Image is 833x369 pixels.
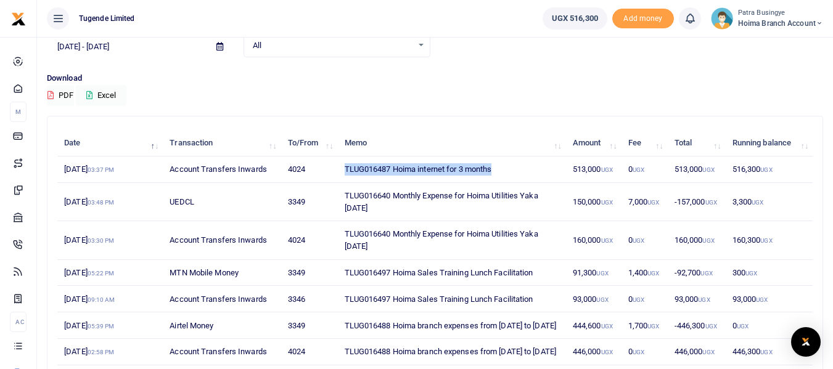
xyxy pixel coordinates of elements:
[47,72,823,85] p: Download
[74,13,140,24] span: Tugende Limited
[702,237,714,244] small: UGX
[705,323,717,330] small: UGX
[622,183,668,221] td: 7,000
[601,349,613,355] small: UGX
[612,9,674,29] li: Toup your wallet
[622,312,668,339] td: 1,700
[760,166,772,173] small: UGX
[57,221,163,259] td: [DATE]
[281,260,337,286] td: 3349
[760,237,772,244] small: UGX
[726,156,813,183] td: 516,300
[281,156,337,183] td: 4024
[337,130,565,156] th: Memo: activate to sort column ascending
[10,102,27,122] li: M
[760,349,772,355] small: UGX
[88,323,115,330] small: 05:39 PM
[566,312,622,339] td: 444,600
[726,339,813,365] td: 446,300
[88,270,115,277] small: 05:22 PM
[163,221,281,259] td: Account Transfers Inwards
[47,85,74,106] button: PDF
[738,18,823,29] span: Hoima Branch Account
[668,339,726,365] td: 446,000
[668,286,726,312] td: 93,000
[57,339,163,365] td: [DATE]
[726,130,813,156] th: Running balance: activate to sort column ascending
[601,237,613,244] small: UGX
[281,339,337,365] td: 4024
[88,349,115,355] small: 02:58 PM
[601,199,613,206] small: UGX
[622,156,668,183] td: 0
[700,270,712,277] small: UGX
[337,156,565,183] td: TLUG016487 Hoima internet for 3 months
[622,339,668,365] td: 0
[163,156,281,183] td: Account Transfers Inwards
[163,183,281,221] td: UEDCL
[163,260,281,286] td: MTN Mobile Money
[11,12,26,26] img: logo-small
[88,166,115,173] small: 03:37 PM
[281,221,337,259] td: 4024
[163,286,281,312] td: Account Transfers Inwards
[596,270,608,277] small: UGX
[543,7,607,30] a: UGX 516,300
[566,339,622,365] td: 446,000
[622,221,668,259] td: 0
[612,13,674,22] a: Add money
[612,9,674,29] span: Add money
[337,221,565,259] td: TLUG016640 Monthly Expense for Hoima Utilities Yaka [DATE]
[281,286,337,312] td: 3346
[726,286,813,312] td: 93,000
[566,221,622,259] td: 160,000
[57,183,163,221] td: [DATE]
[668,183,726,221] td: -157,000
[647,199,659,206] small: UGX
[566,286,622,312] td: 93,000
[552,12,598,25] span: UGX 516,300
[11,14,26,23] a: logo-small logo-large logo-large
[702,349,714,355] small: UGX
[791,327,821,357] div: Open Intercom Messenger
[633,166,644,173] small: UGX
[698,296,710,303] small: UGX
[566,183,622,221] td: 150,000
[76,85,126,106] button: Excel
[57,260,163,286] td: [DATE]
[337,312,565,339] td: TLUG016488 Hoima branch expenses from [DATE] to [DATE]
[647,323,659,330] small: UGX
[668,130,726,156] th: Total: activate to sort column ascending
[726,312,813,339] td: 0
[668,260,726,286] td: -92,700
[281,183,337,221] td: 3349
[538,7,612,30] li: Wallet ballance
[47,36,207,57] input: select period
[57,130,163,156] th: Date: activate to sort column descending
[566,156,622,183] td: 513,000
[647,270,659,277] small: UGX
[337,260,565,286] td: TLUG016497 Hoima Sales Training Lunch Facilitation
[337,183,565,221] td: TLUG016640 Monthly Expense for Hoima Utilities Yaka [DATE]
[57,312,163,339] td: [DATE]
[711,7,823,30] a: profile-user Patra Busingye Hoima Branch Account
[737,323,749,330] small: UGX
[163,339,281,365] td: Account Transfers Inwards
[668,221,726,259] td: 160,000
[633,296,644,303] small: UGX
[756,296,768,303] small: UGX
[745,270,757,277] small: UGX
[88,237,115,244] small: 03:30 PM
[601,166,613,173] small: UGX
[633,349,644,355] small: UGX
[622,130,668,156] th: Fee: activate to sort column ascending
[337,286,565,312] td: TLUG016497 Hoima Sales Training Lunch Facilitation
[57,156,163,183] td: [DATE]
[88,199,115,206] small: 03:48 PM
[596,296,608,303] small: UGX
[163,130,281,156] th: Transaction: activate to sort column ascending
[752,199,763,206] small: UGX
[726,183,813,221] td: 3,300
[711,7,733,30] img: profile-user
[253,39,412,52] span: All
